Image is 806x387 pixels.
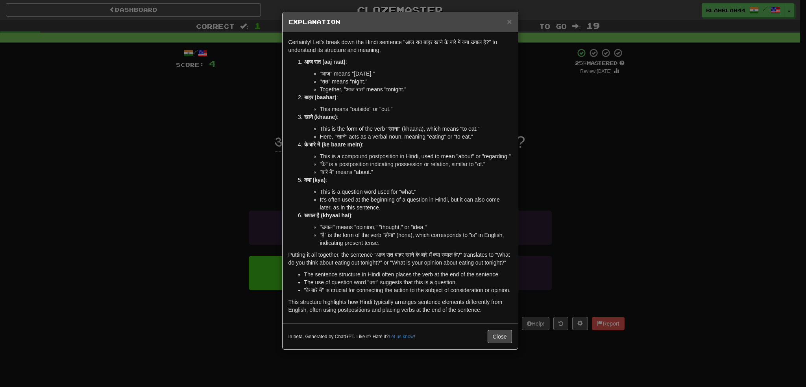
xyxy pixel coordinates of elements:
p: : [304,113,512,121]
strong: बाहर (baahar) [304,94,336,100]
p: : [304,93,512,101]
li: This is a compound postposition in Hindi, used to mean "about" or "regarding." [320,152,512,160]
button: Close [488,330,512,343]
li: "बारे में" means "about." [320,168,512,176]
li: "है" is the form of the verb "होना" (hona), which corresponds to "is" in English, indicating pres... [320,231,512,247]
span: × [507,17,512,26]
li: The sentence structure in Hindi often places the verb at the end of the sentence. [304,270,512,278]
button: Close [507,17,512,26]
p: : [304,176,512,184]
li: Together, "आज रात" means "tonight." [320,85,512,93]
strong: क्या (kya) [304,177,326,183]
h5: Explanation [288,18,512,26]
strong: आज रात (aaj raat) [304,59,346,65]
li: The use of question word "क्या" suggests that this is a question. [304,278,512,286]
p: : [304,141,512,148]
strong: खाने (khaane) [304,114,337,120]
li: It's often used at the beginning of a question in Hindi, but it can also come later, as in this s... [320,196,512,211]
p: Putting it all together, the sentence "आज रात बाहर खाने के बारे में क्या ख्याल है?" translates to... [288,251,512,267]
p: : [304,211,512,219]
p: Certainly! Let's break down the Hindi sentence "आज रात बाहर खाने के बारे में क्या ख्याल है?" to u... [288,38,512,54]
li: "के बारे में" is crucial for connecting the action to the subject of consideration or opinion. [304,286,512,294]
li: This means "outside" or "out." [320,105,512,113]
li: This is the form of the verb "खाना" (khaana), which means "to eat." [320,125,512,133]
li: Here, "खाने" acts as a verbal noun, meaning "eating" or "to eat." [320,133,512,141]
strong: के बारे में (ke baare mein) [304,141,362,148]
li: "के" is a postposition indicating possession or relation, similar to "of." [320,160,512,168]
li: "आज" means "[DATE]." [320,70,512,78]
small: In beta. Generated by ChatGPT. Like it? Hate it? ! [288,333,415,340]
strong: ख्याल है (khyaal hai) [304,212,351,218]
li: "रात" means "night." [320,78,512,85]
li: This is a question word used for "what." [320,188,512,196]
a: Let us know [389,334,414,339]
li: "ख्याल" means "opinion," "thought," or "idea." [320,223,512,231]
p: This structure highlights how Hindi typically arranges sentence elements differently from English... [288,298,512,314]
p: : [304,58,512,66]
